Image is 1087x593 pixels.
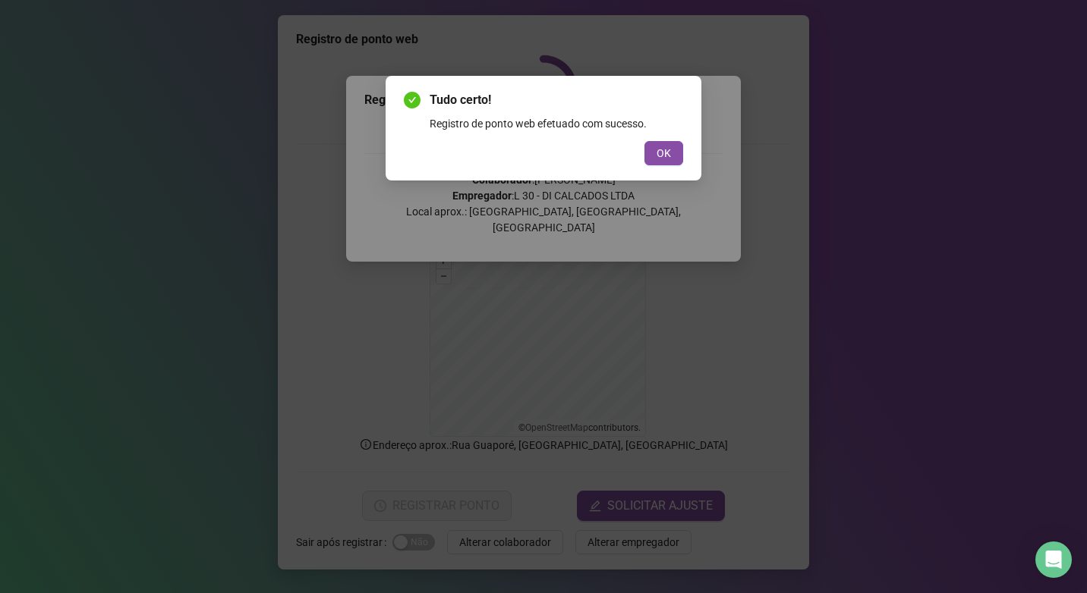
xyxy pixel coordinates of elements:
span: Tudo certo! [430,91,683,109]
span: check-circle [404,92,421,108]
span: OK [657,145,671,162]
button: OK [644,141,683,165]
div: Registro de ponto web efetuado com sucesso. [430,115,683,132]
div: Open Intercom Messenger [1035,541,1072,578]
